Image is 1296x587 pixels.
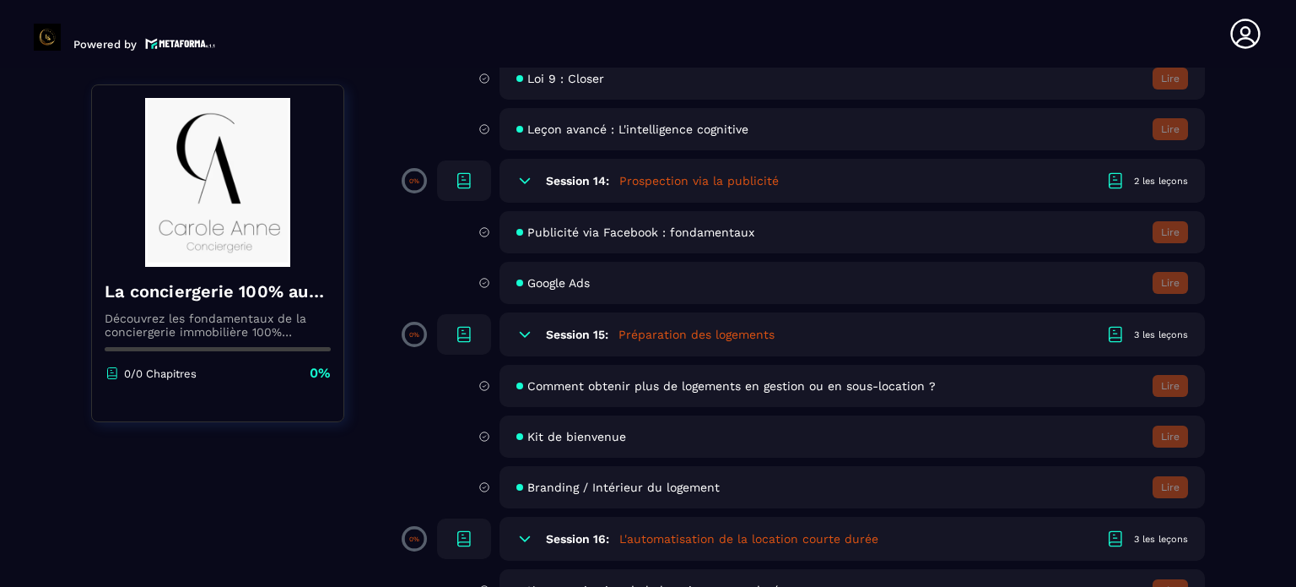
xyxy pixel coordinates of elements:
span: Google Ads [527,276,590,290]
p: 0/0 Chapitres [124,367,197,380]
span: Kit de bienvenue [527,430,626,443]
img: banner [105,98,331,267]
p: 0% [310,364,331,383]
p: 0% [409,331,419,339]
span: Comment obtenir plus de logements en gestion ou en sous-location ? [527,379,936,393]
img: logo-branding [34,24,61,51]
h5: L'automatisation de la location courte durée [619,530,878,547]
h6: Session 14: [546,174,609,188]
div: 3 les leçons [1134,533,1188,546]
p: 0% [409,535,419,543]
h5: Préparation des logements [618,326,775,343]
button: Lire [1153,221,1188,243]
h5: Prospection via la publicité [619,172,779,189]
button: Lire [1153,68,1188,90]
div: 2 les leçons [1134,175,1188,188]
h6: Session 16: [546,532,609,546]
p: Powered by [73,38,137,51]
button: Lire [1153,476,1188,498]
button: Lire [1153,272,1188,294]
span: Publicité via Facebook : fondamentaux [527,226,754,239]
span: Leçon avancé : L'intelligence cognitive [527,122,748,136]
button: Lire [1153,118,1188,140]
p: 0% [409,177,419,185]
p: Découvrez les fondamentaux de la conciergerie immobilière 100% automatisée. Cette formation est c... [105,312,331,339]
img: logo [145,36,216,51]
h4: La conciergerie 100% automatisée [105,280,331,303]
span: Branding / Intérieur du logement [527,481,720,494]
div: 3 les leçons [1134,329,1188,341]
button: Lire [1153,375,1188,397]
span: Loi 9 : Closer [527,72,604,85]
button: Lire [1153,426,1188,448]
h6: Session 15: [546,328,608,341]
